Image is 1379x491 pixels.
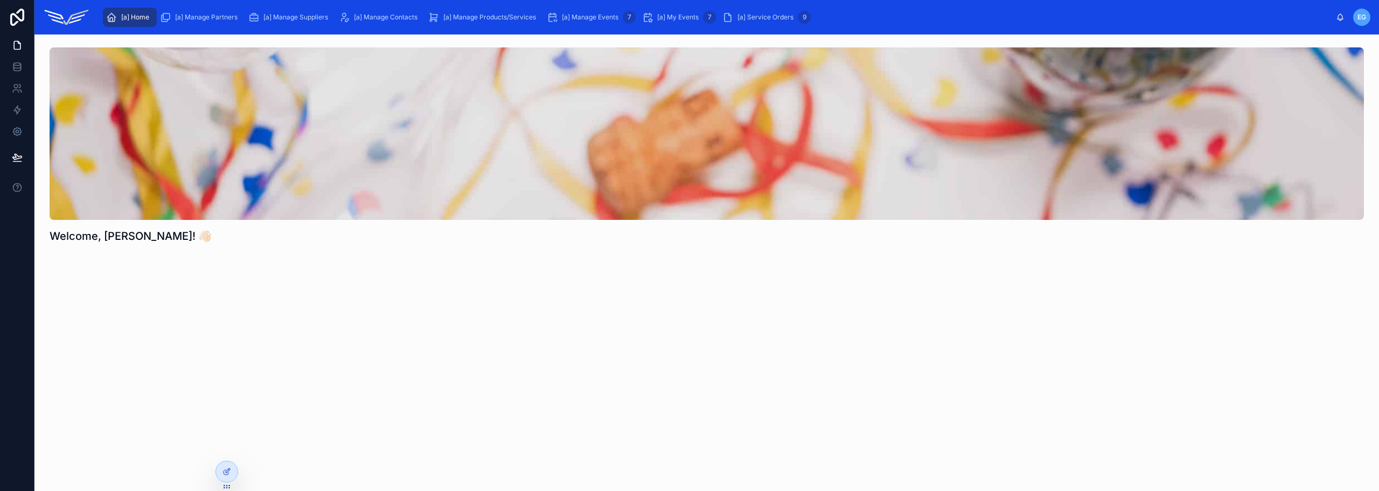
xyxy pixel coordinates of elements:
[336,8,425,27] a: [a] Manage Contacts
[719,8,814,27] a: [a] Service Orders9
[263,13,328,22] span: [a] Manage Suppliers
[157,8,245,27] a: [a] Manage Partners
[175,13,238,22] span: [a] Manage Partners
[657,13,699,22] span: [a] My Events
[562,13,618,22] span: [a] Manage Events
[639,8,719,27] a: [a] My Events7
[703,11,716,24] div: 7
[443,13,536,22] span: [a] Manage Products/Services
[43,9,90,26] img: App logo
[245,8,336,27] a: [a] Manage Suppliers
[354,13,417,22] span: [a] Manage Contacts
[99,5,1336,29] div: scrollable content
[544,8,639,27] a: [a] Manage Events7
[798,11,811,24] div: 9
[737,13,793,22] span: [a] Service Orders
[50,229,212,244] h1: Welcome, [PERSON_NAME]! 👋🏻
[623,11,636,24] div: 7
[103,8,157,27] a: [a] Home
[1357,13,1366,22] span: EG
[121,13,149,22] span: [a] Home
[425,8,544,27] a: [a] Manage Products/Services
